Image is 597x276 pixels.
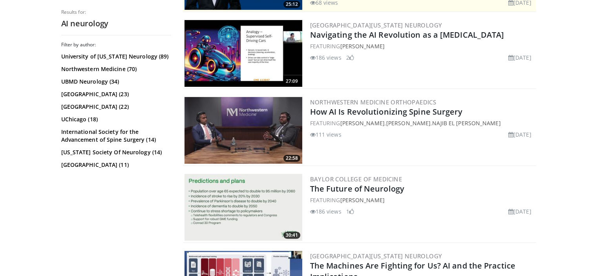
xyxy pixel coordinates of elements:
[184,174,302,241] img: 7aab9edd-5976-4a95-a0e3-2a4607ae0a8c.300x170_q85_crop-smart_upscale.jpg
[310,29,504,40] a: Navigating the AI Revolution as a [MEDICAL_DATA]
[61,90,169,98] a: [GEOGRAPHIC_DATA] (23)
[340,42,384,50] a: [PERSON_NAME]
[346,53,354,62] li: 2
[310,42,535,50] div: FEATURING
[508,53,531,62] li: [DATE]
[283,78,300,85] span: 27:09
[61,115,169,123] a: UChicago (18)
[310,252,442,260] a: [GEOGRAPHIC_DATA][US_STATE] Neurology
[184,97,302,164] img: e30f74f3-58dc-49b6-b27f-ac8d8128a936.300x170_q85_crop-smart_upscale.jpg
[184,20,302,87] img: 423bbb3a-9b22-4999-bf2d-c4192c46daf9.300x170_q85_crop-smart_upscale.jpg
[310,21,442,29] a: [GEOGRAPHIC_DATA][US_STATE] Neurology
[310,98,436,106] a: Northwestern Medicine Orthopaedics
[283,155,300,162] span: 22:58
[310,130,341,139] li: 111 views
[310,207,341,216] li: 186 views
[61,65,169,73] a: Northwestern Medicine (70)
[346,207,354,216] li: 1
[310,53,341,62] li: 186 views
[184,174,302,241] a: 30:41
[310,196,535,204] div: FEATURING
[61,128,169,144] a: International Society for the Advancement of Spine Surgery (14)
[184,97,302,164] a: 22:58
[283,1,300,8] span: 25:12
[310,183,404,194] a: The Future of Neurology
[340,119,384,127] a: [PERSON_NAME]
[61,148,169,156] a: [US_STATE] Society Of Neurology (14)
[310,119,535,127] div: FEATURING , ,
[61,103,169,111] a: [GEOGRAPHIC_DATA] (22)
[61,42,171,48] h3: Filter by author:
[61,53,169,60] a: University of [US_STATE] Neurology (89)
[61,78,169,86] a: UBMD Neurology (34)
[386,119,431,127] a: [PERSON_NAME]
[184,20,302,87] a: 27:09
[61,18,171,29] h2: AI neurology
[508,130,531,139] li: [DATE]
[340,196,384,204] a: [PERSON_NAME]
[432,119,500,127] a: Najib El [PERSON_NAME]
[310,175,402,183] a: Baylor College of Medicine
[61,9,171,15] p: Results for:
[61,161,169,169] a: [GEOGRAPHIC_DATA] (11)
[508,207,531,216] li: [DATE]
[310,106,463,117] a: How AI Is Revolutionizing Spine Surgery
[283,232,300,239] span: 30:41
